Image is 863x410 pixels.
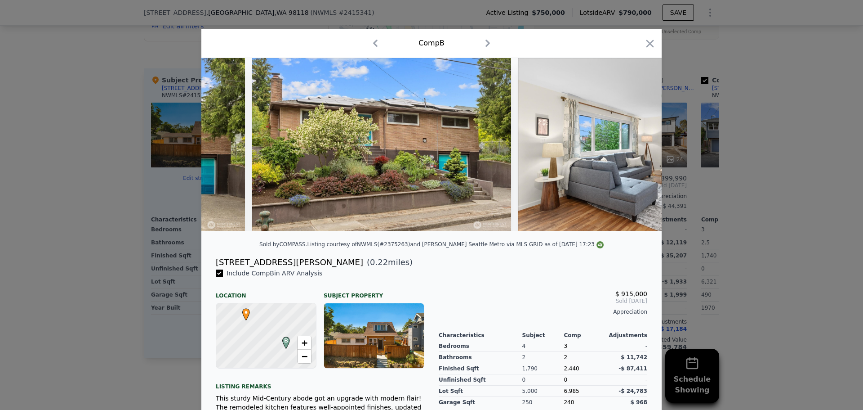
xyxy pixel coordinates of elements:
[307,241,604,248] div: Listing courtesy of NWMLS (#2375263) and [PERSON_NAME] Seattle Metro via MLS GRID as of [DATE] 17:23
[621,354,647,360] span: $ 11,742
[564,332,605,339] div: Comp
[522,363,564,374] div: 1,790
[439,374,522,386] div: Unfinished Sqft
[418,38,445,49] div: Comp B
[298,336,311,350] a: Zoom in
[240,306,252,319] span: •
[564,377,567,383] span: 0
[564,388,579,394] span: 6,985
[324,285,424,299] div: Subject Property
[605,332,647,339] div: Adjustments
[439,352,522,363] div: Bathrooms
[439,341,522,352] div: Bedrooms
[522,374,564,386] div: 0
[439,386,522,397] div: Lot Sqft
[439,297,647,305] span: Sold [DATE]
[618,365,647,372] span: -$ 87,411
[252,58,511,231] img: Property Img
[596,241,604,248] img: NWMLS Logo
[259,241,307,248] div: Sold by COMPASS .
[223,270,326,277] span: Include Comp B in ARV Analysis
[240,308,245,314] div: •
[280,337,292,345] span: B
[522,386,564,397] div: 5,000
[370,257,388,267] span: 0.22
[605,374,647,386] div: -
[439,332,522,339] div: Characteristics
[522,397,564,408] div: 250
[615,290,647,297] span: $ 915,000
[522,332,564,339] div: Subject
[302,351,307,362] span: −
[302,337,307,348] span: +
[564,399,574,405] span: 240
[439,308,647,315] div: Appreciation
[564,365,579,372] span: 2,440
[439,397,522,408] div: Garage Sqft
[439,315,647,328] div: -
[518,58,777,231] img: Property Img
[564,343,567,349] span: 3
[630,399,647,405] span: $ 968
[363,256,413,269] span: ( miles)
[605,341,647,352] div: -
[522,341,564,352] div: 4
[298,350,311,363] a: Zoom out
[216,256,363,269] div: [STREET_ADDRESS][PERSON_NAME]
[618,388,647,394] span: -$ 24,783
[280,337,285,342] div: B
[564,352,605,363] div: 2
[522,352,564,363] div: 2
[216,285,316,299] div: Location
[439,363,522,374] div: Finished Sqft
[216,376,424,390] div: Listing remarks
